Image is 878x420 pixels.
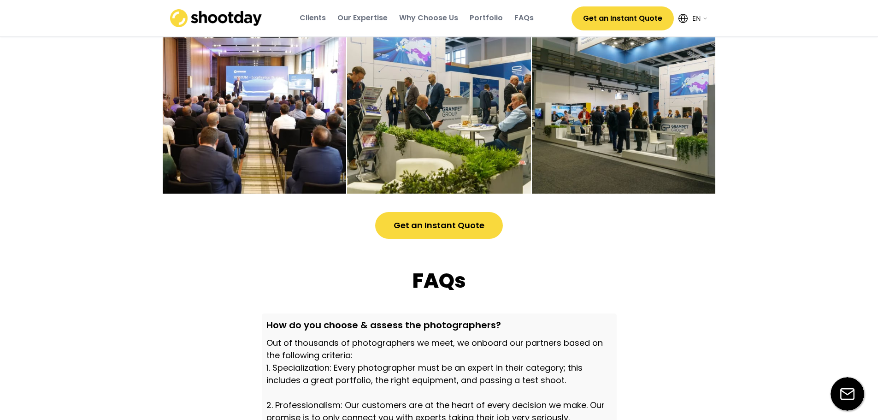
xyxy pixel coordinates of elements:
[572,6,674,30] button: Get an Instant Quote
[300,13,326,23] div: Clients
[393,266,485,295] div: FAQs
[266,318,612,332] div: How do you choose & assess the photographers?
[470,13,503,23] div: Portfolio
[399,13,458,23] div: Why Choose Us
[170,9,262,27] img: shootday_logo.png
[163,10,347,194] img: Event-image-1%20%E2%80%93%2024.webp
[831,377,864,411] img: email-icon%20%281%29.svg
[532,10,716,194] img: Event-image-1%20%E2%80%93%2029.webp
[347,10,531,194] img: Event-image-1%20%E2%80%93%2028.webp
[337,13,388,23] div: Our Expertise
[678,14,688,23] img: Icon%20feather-globe%20%281%29.svg
[375,212,503,239] button: Get an Instant Quote
[514,13,534,23] div: FAQs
